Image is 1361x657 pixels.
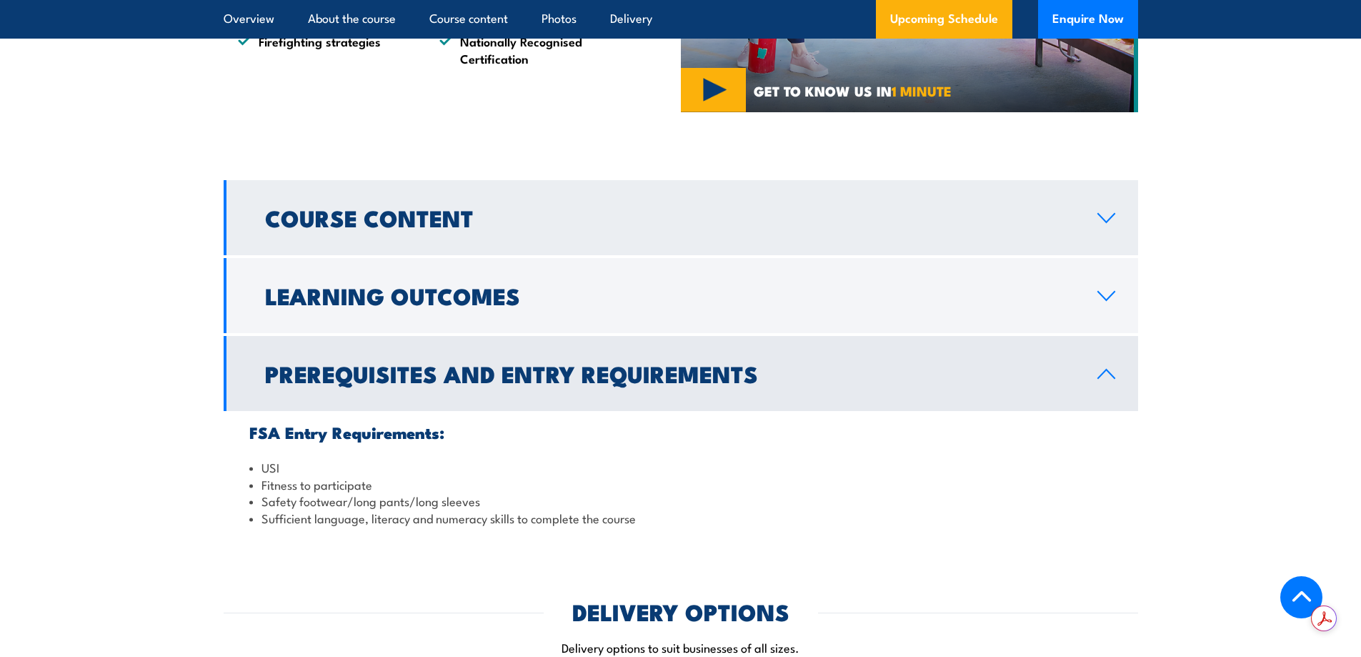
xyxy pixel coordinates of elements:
li: Safety footwear/long pants/long sleeves [249,493,1112,509]
a: Learning Outcomes [224,258,1138,333]
h2: Course Content [265,207,1075,227]
li: Nationally Recognised Certification [439,33,615,66]
h3: FSA Entry Requirements: [249,424,1112,440]
p: Delivery options to suit businesses of all sizes. [224,639,1138,656]
a: Prerequisites and Entry Requirements [224,336,1138,411]
li: Fitness to participate [249,476,1112,493]
strong: 1 MINUTE [892,80,952,101]
h2: Prerequisites and Entry Requirements [265,363,1075,383]
li: USI [249,459,1112,475]
span: GET TO KNOW US IN [754,84,952,97]
h2: DELIVERY OPTIONS [572,601,789,621]
li: Sufficient language, literacy and numeracy skills to complete the course [249,510,1112,526]
li: Firefighting strategies [238,33,414,66]
a: Course Content [224,180,1138,255]
h2: Learning Outcomes [265,285,1075,305]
